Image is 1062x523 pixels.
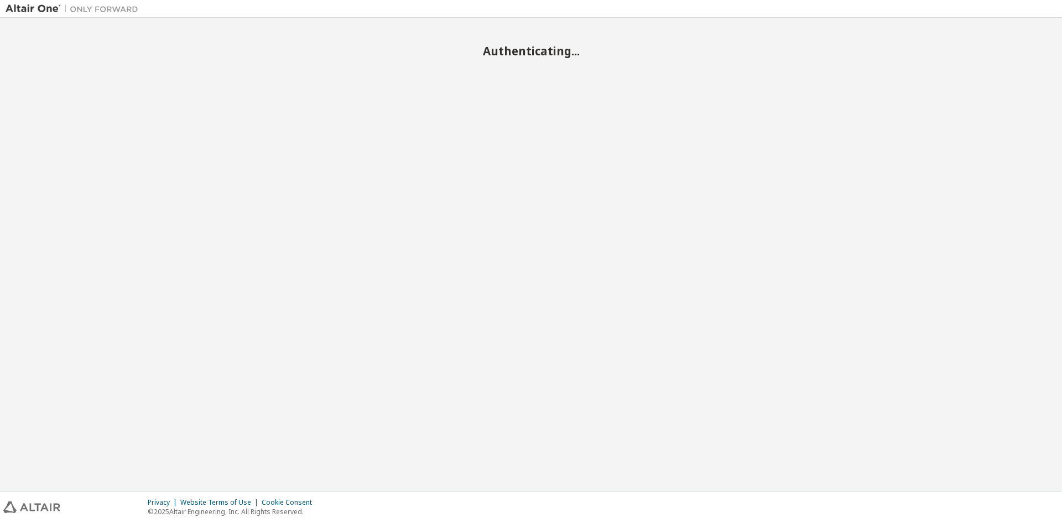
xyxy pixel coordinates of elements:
[3,501,60,513] img: altair_logo.svg
[148,498,180,507] div: Privacy
[180,498,262,507] div: Website Terms of Use
[148,507,319,516] p: © 2025 Altair Engineering, Inc. All Rights Reserved.
[6,3,144,14] img: Altair One
[262,498,319,507] div: Cookie Consent
[6,44,1056,58] h2: Authenticating...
